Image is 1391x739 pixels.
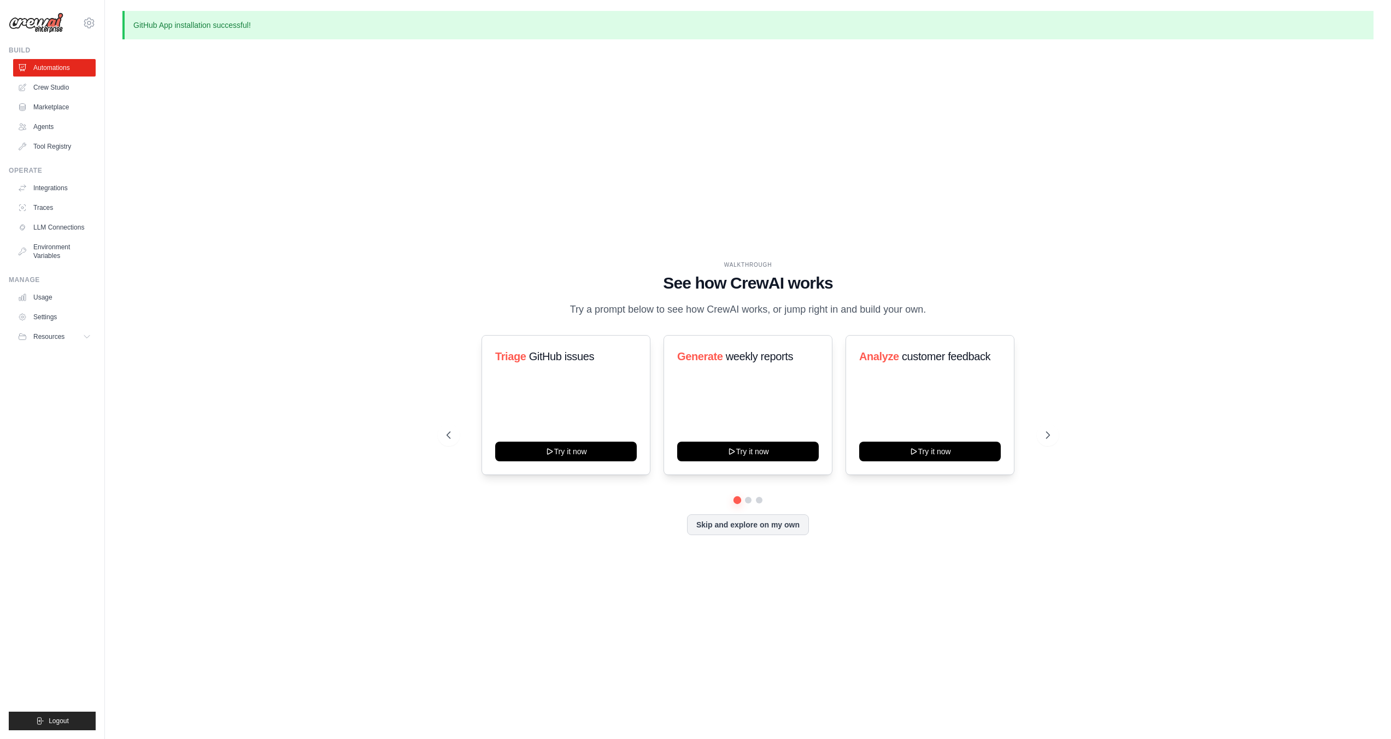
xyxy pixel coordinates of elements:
span: Logout [49,717,69,725]
span: GitHub issues [529,350,594,362]
button: Resources [13,328,96,345]
button: Try it now [677,442,819,461]
img: Logo [9,13,63,33]
a: Environment Variables [13,238,96,265]
h1: See how CrewAI works [447,273,1050,293]
button: Logout [9,712,96,730]
a: Tool Registry [13,138,96,155]
span: customer feedback [902,350,990,362]
div: Build [9,46,96,55]
span: Generate [677,350,723,362]
span: Analyze [859,350,899,362]
button: Try it now [495,442,637,461]
button: Try it now [859,442,1001,461]
a: Crew Studio [13,79,96,96]
a: Agents [13,118,96,136]
span: weekly reports [726,350,793,362]
a: LLM Connections [13,219,96,236]
a: Settings [13,308,96,326]
a: Traces [13,199,96,216]
div: Manage [9,275,96,284]
p: GitHub App installation successful! [122,11,1374,39]
a: Integrations [13,179,96,197]
span: Resources [33,332,64,341]
a: Automations [13,59,96,77]
a: Marketplace [13,98,96,116]
p: Try a prompt below to see how CrewAI works, or jump right in and build your own. [565,302,932,318]
span: Triage [495,350,526,362]
button: Skip and explore on my own [687,514,809,535]
div: Operate [9,166,96,175]
div: WALKTHROUGH [447,261,1050,269]
a: Usage [13,289,96,306]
